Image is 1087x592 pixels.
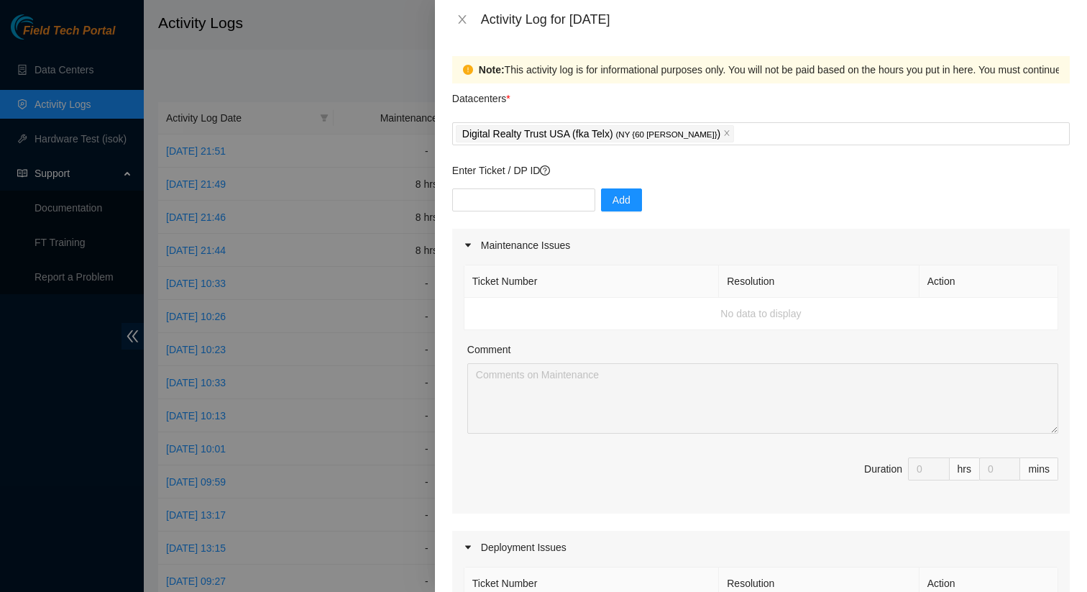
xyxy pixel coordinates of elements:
th: Ticket Number [464,265,719,298]
p: Datacenters [452,83,510,106]
p: Digital Realty Trust USA (fka Telx) ) [462,126,720,142]
label: Comment [467,342,511,358]
div: Deployment Issues [452,531,1070,564]
div: Duration [864,461,902,477]
span: Add [613,192,630,208]
span: exclamation-circle [463,65,473,75]
div: hrs [950,457,980,481]
span: caret-right [464,241,472,250]
div: Activity Log for [DATE] [481,12,1070,27]
strong: Note: [479,62,505,78]
button: Close [452,13,472,27]
span: caret-right [464,543,472,552]
th: Action [919,265,1058,298]
span: question-circle [540,165,550,176]
span: ( NY {60 [PERSON_NAME]} [616,130,717,139]
button: Add [601,188,642,211]
textarea: Comment [467,363,1058,434]
span: close [457,14,468,25]
span: close [723,129,730,138]
div: mins [1020,457,1058,481]
p: Enter Ticket / DP ID [452,163,1070,178]
td: No data to display [464,298,1058,330]
th: Resolution [719,265,919,298]
div: Maintenance Issues [452,229,1070,262]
